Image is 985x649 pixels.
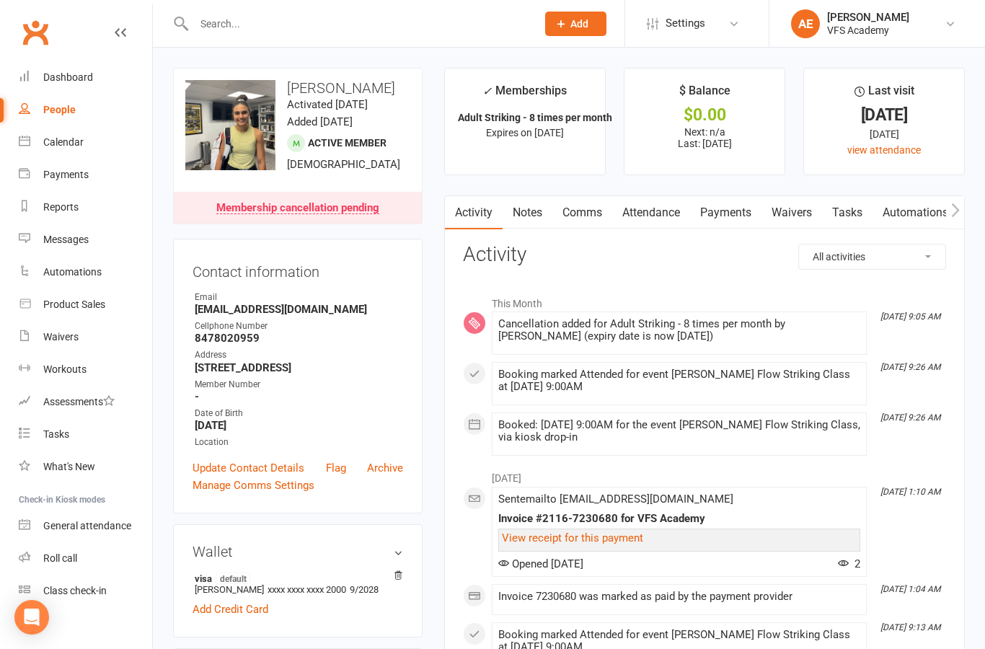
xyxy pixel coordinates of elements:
[287,115,353,128] time: Added [DATE]
[193,544,403,560] h3: Wallet
[463,288,946,312] li: This Month
[498,493,733,505] span: Sent email to [EMAIL_ADDRESS][DOMAIN_NAME]
[43,266,102,278] div: Automations
[498,591,860,603] div: Invoice 7230680 was marked as paid by the payment provider
[43,461,95,472] div: What's New
[463,463,946,486] li: [DATE]
[195,419,403,432] strong: [DATE]
[498,513,860,525] div: Invoice #2116-7230680 for VFS Academy
[880,312,940,322] i: [DATE] 9:05 AM
[458,112,612,123] strong: Adult Striking - 8 times per month
[791,9,820,38] div: AE
[19,288,152,321] a: Product Sales
[19,353,152,386] a: Workouts
[498,557,583,570] span: Opened [DATE]
[552,196,612,229] a: Comms
[838,557,860,570] span: 2
[666,7,705,40] span: Settings
[827,24,909,37] div: VFS Academy
[637,107,772,123] div: $0.00
[873,196,958,229] a: Automations
[445,196,503,229] a: Activity
[43,428,69,440] div: Tasks
[193,570,403,597] li: [PERSON_NAME]
[19,451,152,483] a: What's New
[817,126,951,142] div: [DATE]
[19,321,152,353] a: Waivers
[268,584,346,595] span: xxxx xxxx xxxx 2000
[43,331,79,343] div: Waivers
[43,169,89,180] div: Payments
[637,126,772,149] p: Next: n/a Last: [DATE]
[43,552,77,564] div: Roll call
[19,191,152,224] a: Reports
[326,459,346,477] a: Flag
[195,390,403,403] strong: -
[19,575,152,607] a: Class kiosk mode
[19,159,152,191] a: Payments
[190,14,526,34] input: Search...
[498,368,860,393] div: Booking marked Attended for event [PERSON_NAME] Flow Striking Class at [DATE] 9:00AM
[817,107,951,123] div: [DATE]
[185,80,275,170] img: image1724162653.png
[43,71,93,83] div: Dashboard
[19,126,152,159] a: Calendar
[195,378,403,392] div: Member Number
[463,244,946,266] h3: Activity
[43,136,84,148] div: Calendar
[679,81,730,107] div: $ Balance
[43,520,131,531] div: General attendance
[19,418,152,451] a: Tasks
[350,584,379,595] span: 9/2028
[287,98,368,111] time: Activated [DATE]
[195,407,403,420] div: Date of Birth
[19,542,152,575] a: Roll call
[195,361,403,374] strong: [STREET_ADDRESS]
[216,203,379,214] div: Membership cancellation pending
[185,80,410,96] h3: [PERSON_NAME]
[502,531,643,544] a: View receipt for this payment
[822,196,873,229] a: Tasks
[19,510,152,542] a: General attendance kiosk mode
[216,573,251,584] span: default
[195,573,396,584] strong: visa
[193,601,268,618] a: Add Credit Card
[19,386,152,418] a: Assessments
[827,11,909,24] div: [PERSON_NAME]
[482,84,492,98] i: ✓
[17,14,53,50] a: Clubworx
[612,196,690,229] a: Attendance
[14,600,49,635] div: Open Intercom Messenger
[195,291,403,304] div: Email
[690,196,761,229] a: Payments
[43,201,79,213] div: Reports
[498,419,860,443] div: Booked: [DATE] 9:00AM for the event [PERSON_NAME] Flow Striking Class, via kiosk drop-in
[19,61,152,94] a: Dashboard
[880,622,940,632] i: [DATE] 9:13 AM
[193,477,314,494] a: Manage Comms Settings
[43,234,89,245] div: Messages
[545,12,606,36] button: Add
[195,436,403,449] div: Location
[287,158,400,171] span: [DEMOGRAPHIC_DATA]
[498,318,860,343] div: Cancellation added for Adult Striking - 8 times per month by [PERSON_NAME] (expiry date is now [D...
[195,319,403,333] div: Cellphone Number
[193,258,403,280] h3: Contact information
[880,487,940,497] i: [DATE] 1:10 AM
[880,362,940,372] i: [DATE] 9:26 AM
[43,396,115,407] div: Assessments
[880,412,940,423] i: [DATE] 9:26 AM
[503,196,552,229] a: Notes
[43,585,107,596] div: Class check-in
[19,224,152,256] a: Messages
[847,144,921,156] a: view attendance
[367,459,403,477] a: Archive
[854,81,914,107] div: Last visit
[43,363,87,375] div: Workouts
[195,303,403,316] strong: [EMAIL_ADDRESS][DOMAIN_NAME]
[43,104,76,115] div: People
[19,94,152,126] a: People
[19,256,152,288] a: Automations
[482,81,567,108] div: Memberships
[880,584,940,594] i: [DATE] 1:04 AM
